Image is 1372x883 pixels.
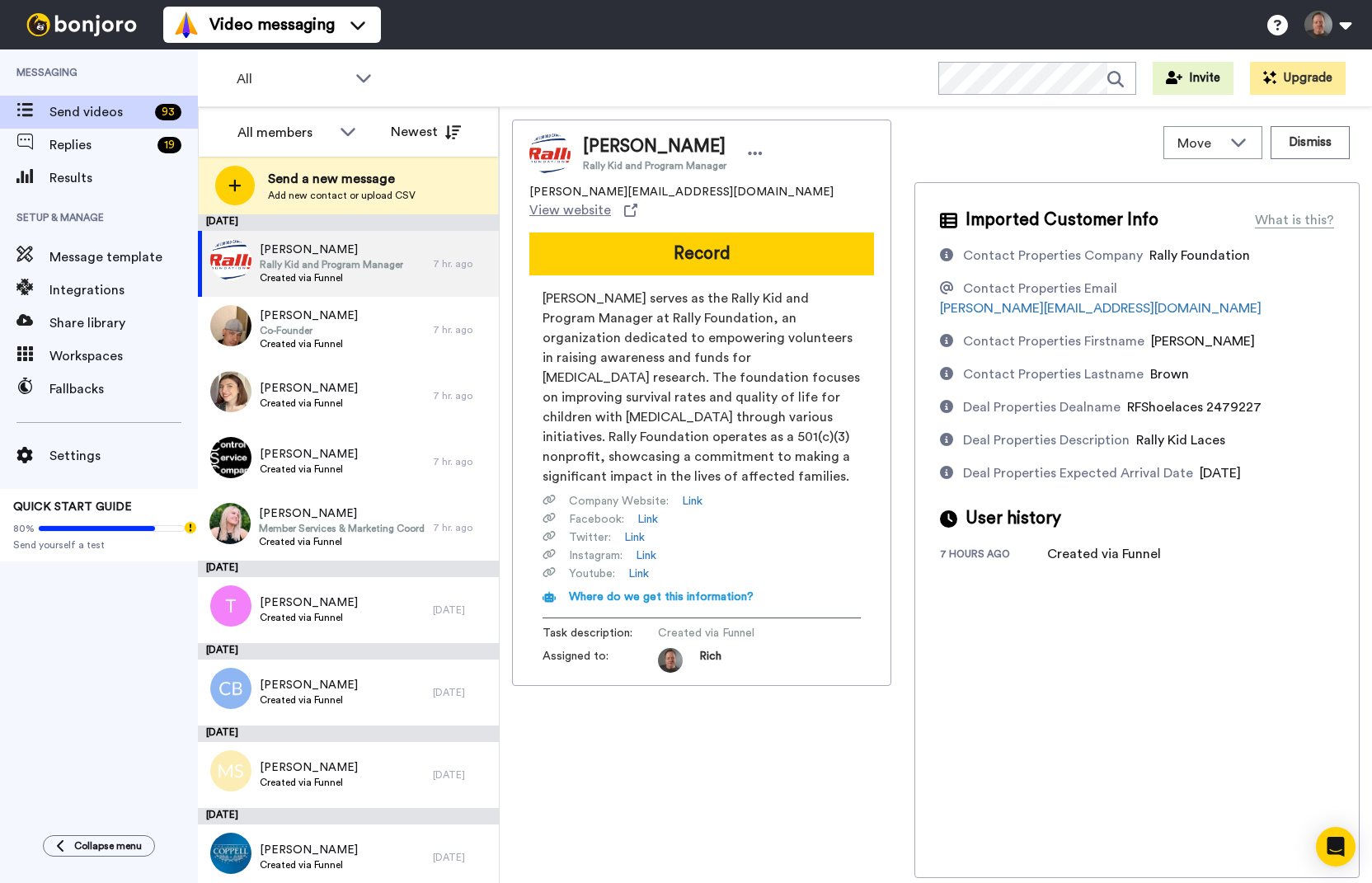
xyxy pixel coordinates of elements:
span: Created via Funnel [260,776,358,789]
div: Deal Properties Description [963,430,1130,450]
span: Where do we get this information? [569,591,754,603]
div: 19 [157,137,181,153]
span: [PERSON_NAME] [583,134,726,159]
a: View website [529,200,637,220]
div: 7 hr. ago [433,455,491,468]
a: Link [636,547,656,564]
span: [PERSON_NAME][EMAIL_ADDRESS][DOMAIN_NAME] [529,184,834,200]
div: [DATE] [198,726,499,742]
span: Move [1177,134,1222,153]
div: Deal Properties Expected Arrival Date [963,463,1193,483]
span: Add new contact or upload CSV [268,189,416,202]
span: Created via Funnel [259,535,425,548]
span: RFShoelaces 2479227 [1127,401,1262,414]
span: Rally Kid Laces [1136,434,1225,447]
div: [DATE] [198,808,499,824]
div: [DATE] [433,851,491,864]
span: Assigned to: [543,648,658,673]
span: [PERSON_NAME] [260,759,358,776]
button: Invite [1153,62,1233,95]
button: Collapse menu [43,835,155,857]
span: All [237,69,347,89]
img: ed59842b-8051-4c24-8214-c894546d8950-1614367708.jpg [658,648,683,673]
div: [DATE] [433,604,491,617]
img: vm-color.svg [173,12,200,38]
span: Instagram : [569,547,623,564]
a: Link [628,566,649,582]
img: ms.png [210,750,251,791]
span: Youtube : [569,566,615,582]
div: [DATE] [433,768,491,782]
span: [DATE] [1200,467,1241,480]
a: Link [624,529,645,546]
a: [PERSON_NAME][EMAIL_ADDRESS][DOMAIN_NAME] [940,302,1262,315]
span: [PERSON_NAME] [259,505,425,522]
span: Send a new message [268,169,416,189]
span: Rally Foundation [1149,249,1250,262]
span: Created via Funnel [260,463,358,476]
span: Created via Funnel [260,271,403,284]
button: Upgrade [1250,62,1346,95]
span: Facebook : [569,511,624,528]
div: 7 hours ago [940,547,1047,564]
span: 80% [13,522,35,535]
span: Results [49,168,198,188]
span: User history [966,506,1061,531]
span: Created via Funnel [260,397,358,410]
div: What is this? [1255,210,1334,230]
span: Twitter : [569,529,611,546]
span: Settings [49,446,198,466]
div: 7 hr. ago [433,257,491,270]
span: Co-Founder [260,324,358,337]
div: [DATE] [198,643,499,660]
span: [PERSON_NAME] [260,446,358,463]
span: Created via Funnel [260,693,358,707]
img: Image of Haley Brown [529,133,571,174]
span: Task description : [543,625,658,641]
img: 273daf17-af59-445b-9f51-ee0763e41c34.jpg [210,305,251,346]
span: Share library [49,313,198,333]
span: Collapse menu [74,839,142,852]
a: Link [637,511,658,528]
span: Video messaging [209,13,335,36]
div: Created via Funnel [1047,544,1161,564]
span: [PERSON_NAME] [260,380,358,397]
span: Company Website : [569,493,669,510]
img: f004d502-c1f6-4dc8-9d7a-1880f8ea0bc9.png [210,437,251,478]
span: Member Services & Marketing Coordinator [259,522,425,535]
img: ca1df13b-a082-463e-aa7b-fc0681361940.jpg [210,371,251,412]
div: 93 [155,104,181,120]
img: cb.png [210,668,251,709]
div: Contact Properties Company [963,246,1143,265]
span: Workspaces [49,346,198,366]
img: b0a5a690-bfb1-4db0-8609-d9d2234dc707.jpg [210,833,251,874]
span: Created via Funnel [260,611,358,624]
span: [PERSON_NAME] [260,594,358,611]
div: [DATE] [433,686,491,699]
span: Fallbacks [49,379,198,399]
span: QUICK START GUIDE [13,501,132,513]
span: Created via Funnel [658,625,815,641]
div: 7 hr. ago [433,389,491,402]
div: Contact Properties Lastname [963,364,1144,384]
div: Deal Properties Dealname [963,397,1121,417]
button: Record [529,232,874,275]
span: Replies [49,135,151,155]
span: Send yourself a test [13,538,185,552]
img: bj-logo-header-white.svg [20,13,143,36]
div: Contact Properties Firstname [963,331,1144,351]
span: Rich [699,648,721,673]
span: [PERSON_NAME] serves as the Rally Kid and Program Manager at Rally Foundation, an organization de... [543,289,861,486]
span: Rally Kid and Program Manager [583,159,726,172]
span: Message template [49,247,198,267]
button: Dismiss [1271,126,1350,159]
span: Imported Customer Info [966,208,1158,232]
span: Created via Funnel [260,858,358,871]
img: d2c7203b-f47e-4335-a387-7f6e57bd4fff.jpg [209,503,251,544]
div: Tooltip anchor [183,520,198,535]
div: Contact Properties Email [963,279,1117,298]
span: Integrations [49,280,198,300]
span: Created via Funnel [260,337,358,350]
a: Link [682,493,702,510]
